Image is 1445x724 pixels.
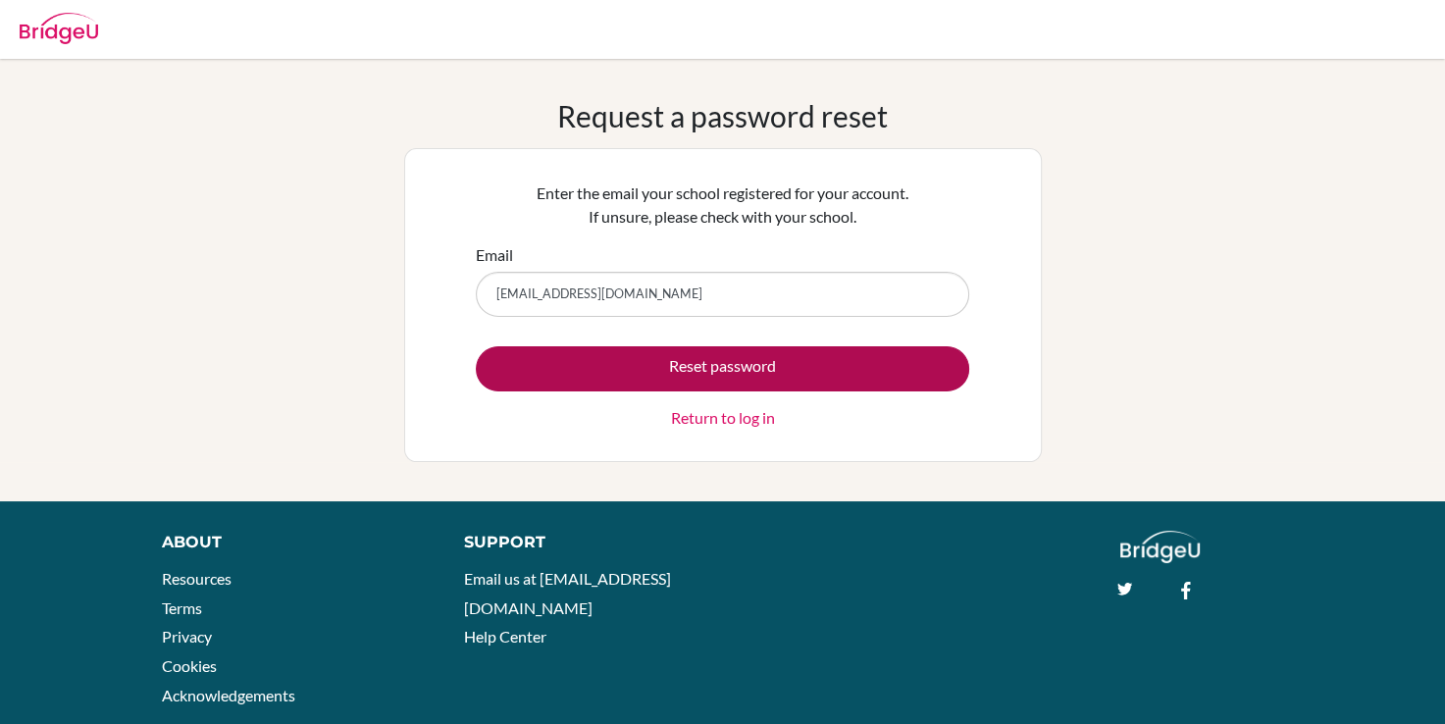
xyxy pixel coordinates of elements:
a: Acknowledgements [162,686,295,704]
button: Reset password [476,346,969,391]
p: Enter the email your school registered for your account. If unsure, please check with your school. [476,181,969,229]
a: Help Center [464,627,546,646]
h1: Request a password reset [557,98,888,133]
img: Bridge-U [20,13,98,44]
a: Email us at [EMAIL_ADDRESS][DOMAIN_NAME] [464,569,671,617]
a: Privacy [162,627,212,646]
div: About [162,531,420,554]
a: Return to log in [671,406,775,430]
a: Resources [162,569,232,588]
img: logo_white@2x-f4f0deed5e89b7ecb1c2cc34c3e3d731f90f0f143d5ea2071677605dd97b5244.png [1120,531,1200,563]
a: Terms [162,598,202,617]
div: Support [464,531,701,554]
a: Cookies [162,656,217,675]
label: Email [476,243,513,267]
